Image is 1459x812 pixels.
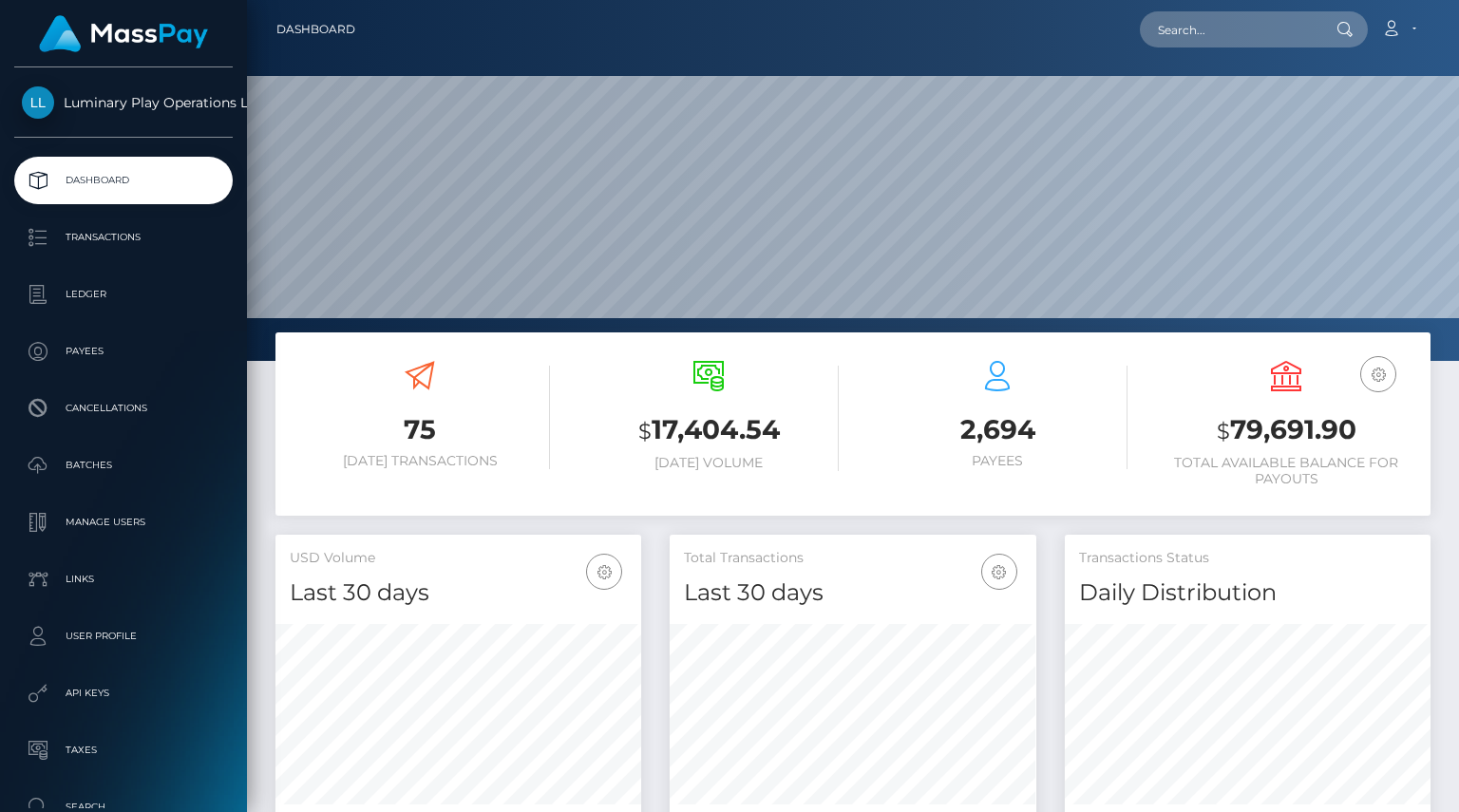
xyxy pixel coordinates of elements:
[14,442,233,489] a: Batches
[1217,418,1230,444] small: $
[22,280,225,309] p: Ledger
[22,166,225,195] p: Dashboard
[14,727,233,774] a: Taxes
[578,411,839,450] h3: 17,404.54
[276,9,355,49] a: Dashboard
[14,556,233,603] a: Links
[290,453,550,469] h6: [DATE] Transactions
[14,157,233,204] a: Dashboard
[39,15,208,52] img: MassPay Logo
[14,385,233,432] a: Cancellations
[1140,11,1318,47] input: Search...
[578,455,839,471] h6: [DATE] Volume
[22,223,225,252] p: Transactions
[22,565,225,594] p: Links
[22,736,225,765] p: Taxes
[1079,576,1416,610] h4: Daily Distribution
[14,613,233,660] a: User Profile
[22,86,54,119] img: Luminary Play Operations Limited
[638,418,652,444] small: $
[684,576,1021,610] h4: Last 30 days
[290,576,627,610] h4: Last 30 days
[684,549,1021,568] h5: Total Transactions
[867,453,1127,469] h6: Payees
[22,508,225,537] p: Manage Users
[22,394,225,423] p: Cancellations
[290,549,627,568] h5: USD Volume
[1079,549,1416,568] h5: Transactions Status
[22,679,225,708] p: API Keys
[22,451,225,480] p: Batches
[22,622,225,651] p: User Profile
[22,337,225,366] p: Payees
[14,670,233,717] a: API Keys
[14,214,233,261] a: Transactions
[14,94,233,111] span: Luminary Play Operations Limited
[867,411,1127,448] h3: 2,694
[1156,411,1416,450] h3: 79,691.90
[290,411,550,448] h3: 75
[14,328,233,375] a: Payees
[1156,455,1416,487] h6: Total Available Balance for Payouts
[14,271,233,318] a: Ledger
[14,499,233,546] a: Manage Users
